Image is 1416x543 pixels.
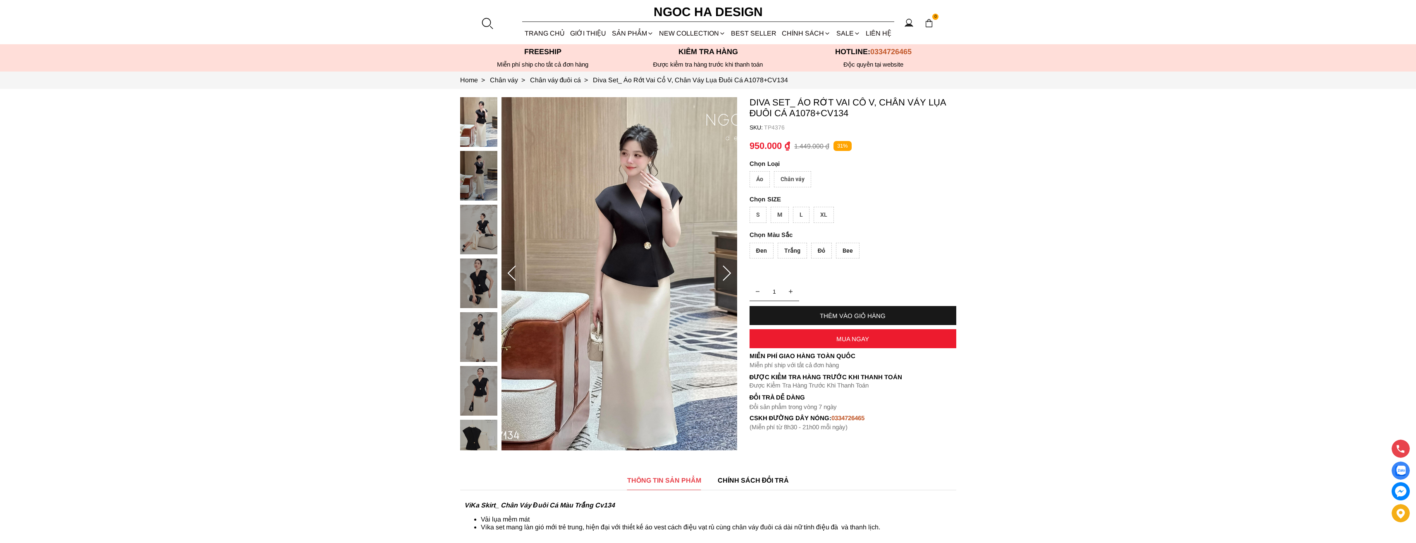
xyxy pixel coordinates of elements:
[522,22,568,44] a: TRANG CHỦ
[750,141,790,151] p: 950.000 ₫
[656,22,728,44] a: NEW COLLECTION
[728,22,779,44] a: BEST SELLER
[833,141,852,151] p: 31%
[750,373,956,381] p: Được Kiểm Tra Hàng Trước Khi Thanh Toán
[460,77,490,84] a: Link to Home
[750,207,767,223] div: S
[924,19,934,28] img: img-CART-ICON-ksit0nf1
[460,312,497,362] img: Diva Set_ Áo Rớt Vai Cổ V, Chân Váy Lụa Đuôi Cá A1078+CV134_mini_4
[863,22,894,44] a: LIÊN HỆ
[811,243,832,259] div: Đỏ
[481,516,952,523] li: Vải lụa mềm mát
[794,142,829,150] p: 1.449.000 ₫
[718,475,789,486] span: CHÍNH SÁCH ĐỔI TRẢ
[460,205,497,254] img: Diva Set_ Áo Rớt Vai Cổ V, Chân Váy Lụa Đuôi Cá A1078+CV134_mini_2
[750,352,855,359] font: Miễn phí giao hàng toàn quốc
[932,14,939,20] span: 0
[750,335,956,342] div: MUA NGAY
[750,382,956,389] p: Được Kiểm Tra Hàng Trước Khi Thanh Toán
[750,394,956,401] h6: Đổi trả dễ dàng
[779,22,833,44] div: Chính sách
[764,124,956,131] p: TP4376
[750,160,933,167] p: Loại
[490,77,530,84] a: Link to Chân váy
[870,48,912,56] span: 0334726465
[814,207,834,223] div: XL
[831,414,864,421] font: 0334726465
[750,312,956,319] div: THÊM VÀO GIỎ HÀNG
[464,502,615,509] strong: ViKa Skirt_ Chân Váy Đuôi Cá Màu Trắng Cv134
[778,243,807,259] div: Trắng
[793,207,809,223] div: L
[568,22,609,44] a: GIỚI THIỆU
[750,124,764,131] h6: SKU:
[750,97,956,119] p: Diva Set_ Áo Rớt Vai Cổ V, Chân Váy Lụa Đuôi Cá A1078+CV134
[791,61,956,68] h6: Độc quyền tại website
[791,48,956,56] p: Hotline:
[771,207,789,223] div: M
[833,22,863,44] a: SALE
[836,243,860,259] div: Bee
[1395,466,1406,476] img: Display image
[460,61,626,68] div: Miễn phí ship cho tất cả đơn hàng
[478,77,488,84] span: >
[581,77,591,84] span: >
[593,77,788,84] a: Link to Diva Set_ Áo Rớt Vai Cổ V, Chân Váy Lụa Đuôi Cá A1078+CV134
[530,77,593,84] a: Link to Chân váy đuôi cá
[609,22,656,44] div: SẢN PHẨM
[1392,482,1410,500] a: messenger
[750,403,837,410] font: Đổi sản phẩm trong vòng 7 ngày
[518,77,528,84] span: >
[1392,462,1410,480] a: Display image
[750,243,774,259] div: Đen
[750,361,839,368] font: Miễn phí ship với tất cả đơn hàng
[646,2,770,22] a: Ngoc Ha Design
[460,97,497,147] img: Diva Set_ Áo Rớt Vai Cổ V, Chân Váy Lụa Đuôi Cá A1078+CV134_mini_0
[627,475,701,486] span: THÔNG TIN SẢN PHẨM
[750,283,799,300] input: Quantity input
[774,171,811,187] div: Chân váy
[481,523,952,531] li: Vika set mang làn gió mới trẻ trung, hiện đại với thiết kế áo vest cách điệu vạt rủ cùng chân váy...
[750,171,770,187] div: Áo
[750,423,848,431] font: (Miễn phí từ 8h30 - 21h00 mỗi ngày)
[460,48,626,56] p: Freeship
[750,414,832,421] font: cskh đường dây nóng:
[501,97,737,450] img: Diva Set_ Áo Rớt Vai Cổ V, Chân Váy Lụa Đuôi Cá A1078+CV134_0
[750,196,956,203] p: SIZE
[460,258,497,308] img: Diva Set_ Áo Rớt Vai Cổ V, Chân Váy Lụa Đuôi Cá A1078+CV134_mini_3
[460,420,497,469] img: Diva Set_ Áo Rớt Vai Cổ V, Chân Váy Lụa Đuôi Cá A1078+CV134_mini_6
[750,231,933,239] p: Màu Sắc
[460,151,497,201] img: Diva Set_ Áo Rớt Vai Cổ V, Chân Váy Lụa Đuôi Cá A1078+CV134_mini_1
[678,48,738,56] font: Kiểm tra hàng
[626,61,791,68] p: Được kiểm tra hàng trước khi thanh toán
[460,366,497,416] img: Diva Set_ Áo Rớt Vai Cổ V, Chân Váy Lụa Đuôi Cá A1078+CV134_mini_5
